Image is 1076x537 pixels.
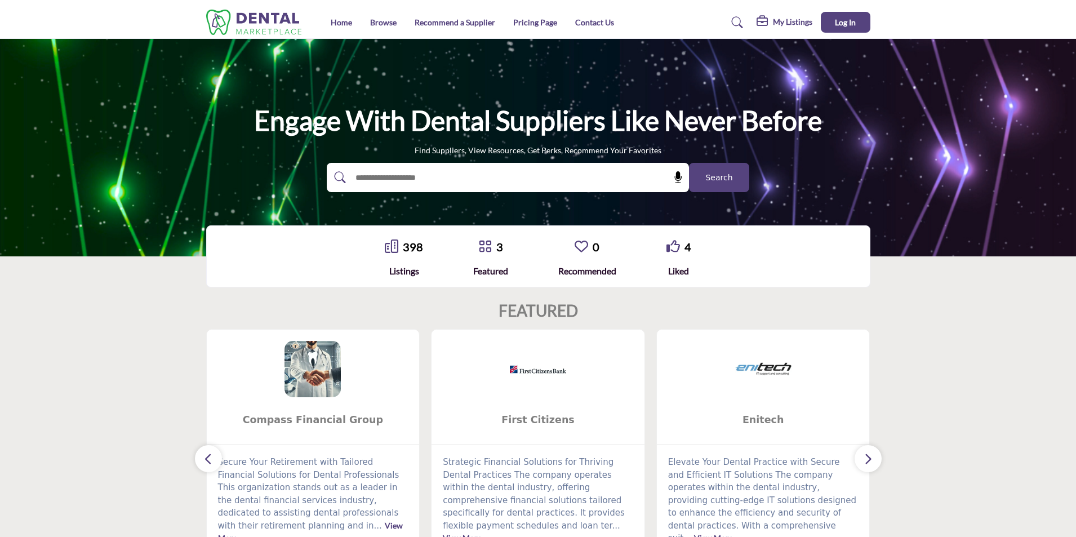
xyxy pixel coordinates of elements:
b: First Citizens [448,405,628,435]
a: Browse [370,17,397,27]
a: 398 [403,240,423,254]
div: Featured [473,264,508,278]
h1: Engage with Dental Suppliers Like Never Before [254,103,822,138]
a: Home [331,17,352,27]
div: Liked [666,264,691,278]
img: Enitech [735,341,792,397]
img: First Citizens [510,341,566,397]
a: Contact Us [575,17,614,27]
span: ... [374,521,382,531]
div: My Listings [757,16,812,29]
span: Search [705,172,732,184]
a: 3 [496,240,503,254]
a: 0 [593,240,599,254]
h2: FEATURED [499,301,578,321]
a: Pricing Page [513,17,557,27]
b: Compass Financial Group [224,405,403,435]
i: Go to Liked [666,239,680,253]
span: Log In [835,17,856,27]
a: First Citizens [432,405,644,435]
div: Listings [385,264,423,278]
span: Compass Financial Group [224,412,403,427]
a: Recommend a Supplier [415,17,495,27]
a: Go to Featured [478,239,492,255]
h5: My Listings [773,17,812,27]
button: Search [689,163,749,192]
img: Compass Financial Group [284,341,341,397]
span: ... [612,521,620,531]
a: Search [721,14,750,32]
b: Enitech [674,405,853,435]
a: 4 [684,240,691,254]
p: Find Suppliers, View Resources, Get Perks, Recommend Your Favorites [415,145,661,156]
span: First Citizens [448,412,628,427]
button: Log In [821,12,870,33]
img: Site Logo [206,10,308,35]
span: Enitech [674,412,853,427]
div: Recommended [558,264,616,278]
a: Enitech [657,405,870,435]
a: Go to Recommended [575,239,588,255]
a: Compass Financial Group [207,405,420,435]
